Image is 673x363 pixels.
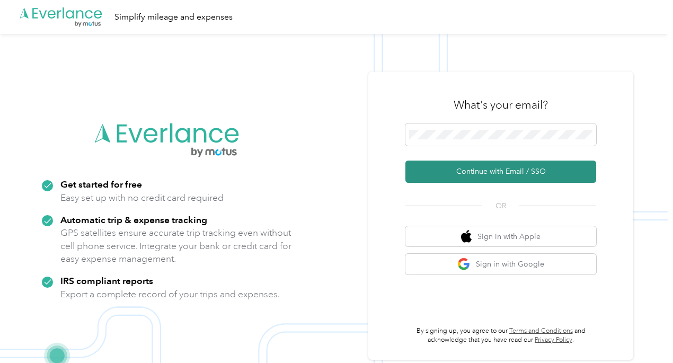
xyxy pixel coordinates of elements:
p: Easy set up with no credit card required [60,191,224,205]
h3: What's your email? [454,98,548,112]
p: GPS satellites ensure accurate trip tracking even without cell phone service. Integrate your bank... [60,226,292,265]
strong: Get started for free [60,179,142,190]
strong: IRS compliant reports [60,275,153,286]
img: google logo [457,258,471,271]
button: apple logoSign in with Apple [405,226,596,247]
strong: Automatic trip & expense tracking [60,214,207,225]
p: Export a complete record of your trips and expenses. [60,288,280,301]
p: By signing up, you agree to our and acknowledge that you have read our . [405,326,596,345]
a: Terms and Conditions [509,327,573,335]
div: Simplify mileage and expenses [114,11,233,24]
a: Privacy Policy [535,336,572,344]
span: OR [482,200,519,211]
button: Continue with Email / SSO [405,161,596,183]
button: google logoSign in with Google [405,254,596,275]
img: apple logo [461,230,472,243]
